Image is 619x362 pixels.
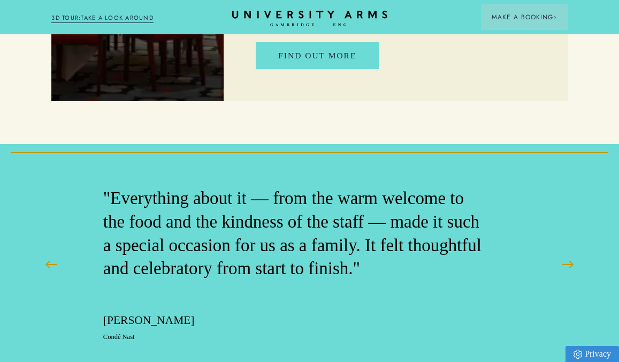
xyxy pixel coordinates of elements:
[103,187,484,281] p: "Everything about it — from the warm welcome to the food and the kindness of the staff — made it ...
[51,13,154,23] a: 3D TOUR:TAKE A LOOK AROUND
[492,12,557,22] span: Make a Booking
[481,4,568,30] button: Make a BookingArrow icon
[553,16,557,19] img: Arrow icon
[256,42,379,69] a: Find out More
[554,251,581,278] button: Next Slide
[565,346,619,362] a: Privacy
[103,333,484,342] p: Condé Nast
[103,313,484,328] p: [PERSON_NAME]
[38,251,65,278] button: Previous Slide
[574,350,582,359] img: Privacy
[232,11,387,27] a: Home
